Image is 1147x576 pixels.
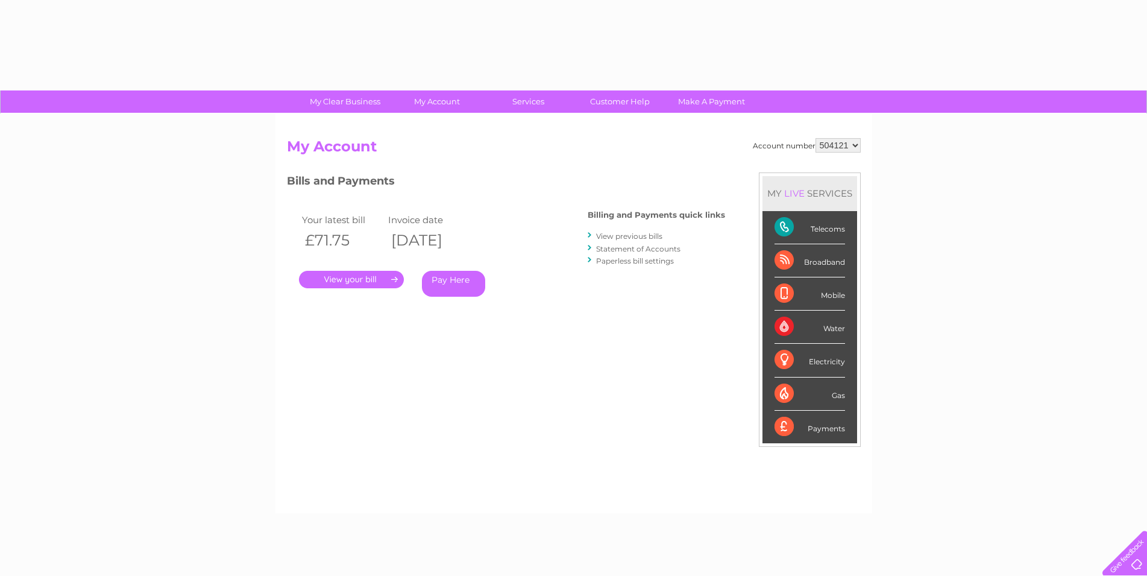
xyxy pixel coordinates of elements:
a: View previous bills [596,232,662,241]
div: Telecoms [775,211,845,244]
div: Electricity [775,344,845,377]
th: [DATE] [385,228,472,253]
td: Your latest bill [299,212,386,228]
a: My Account [387,90,486,113]
div: Water [775,311,845,344]
th: £71.75 [299,228,386,253]
a: My Clear Business [295,90,395,113]
a: Customer Help [570,90,670,113]
h4: Billing and Payments quick links [588,210,725,220]
div: MY SERVICES [762,176,857,210]
a: Services [479,90,578,113]
a: Make A Payment [662,90,761,113]
td: Invoice date [385,212,472,228]
a: Pay Here [422,271,485,297]
a: Statement of Accounts [596,244,680,253]
a: Paperless bill settings [596,256,674,265]
h3: Bills and Payments [287,172,725,194]
a: . [299,271,404,288]
div: Gas [775,378,845,411]
h2: My Account [287,138,861,161]
div: Account number [753,138,861,153]
div: Mobile [775,277,845,311]
div: Payments [775,411,845,443]
div: LIVE [782,188,807,199]
div: Broadband [775,244,845,277]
